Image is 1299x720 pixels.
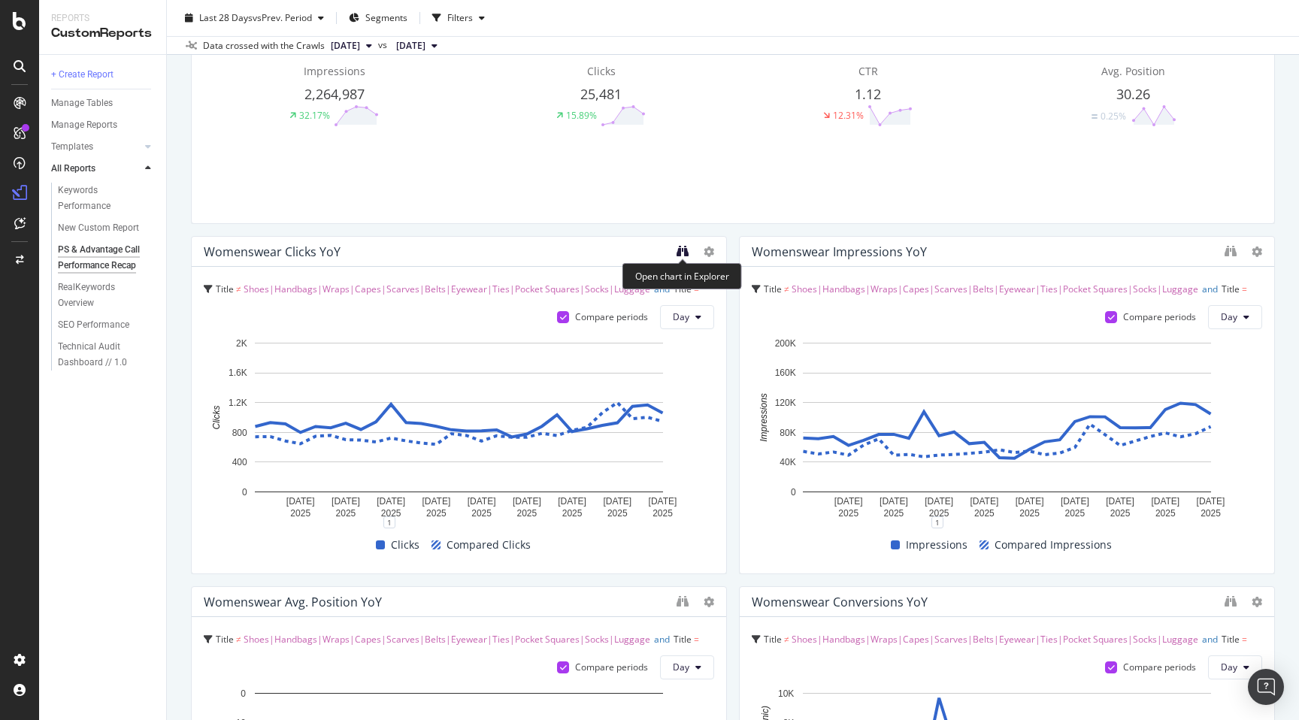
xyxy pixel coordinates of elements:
[203,39,325,53] div: Data crossed with the Crawls
[677,245,689,257] div: binoculars
[775,368,796,378] text: 160K
[739,236,1275,574] div: Womenswear Impressions YoYTitle ≠ Shoes|Handbags|Wraps|Capes|Scarves|Belts|Eyewear|Ties|Pocket Sq...
[673,661,689,673] span: Day
[752,335,1262,522] svg: A chart.
[752,654,810,667] span: ^.*Women.*$
[58,183,156,214] a: Keywords Performance
[304,85,365,103] span: 2,264,987
[906,536,967,554] span: Impressions
[343,6,413,30] button: Segments
[780,428,795,438] text: 80K
[759,393,769,442] text: Impressions
[51,139,141,155] a: Templates
[660,655,714,679] button: Day
[1123,310,1196,323] div: Compare periods
[1222,633,1240,646] span: Title
[780,457,795,467] text: 40K
[884,508,904,519] text: 2025
[51,161,95,177] div: All Reports
[929,508,949,519] text: 2025
[791,487,796,498] text: 0
[232,428,247,438] text: 800
[792,283,1198,295] span: Shoes|Handbags|Wraps|Capes|Scarves|Belts|Eyewear|Ties|Pocket Squares|Socks|Luggage
[607,508,628,519] text: 2025
[970,496,998,507] text: [DATE]
[516,508,537,519] text: 2025
[244,633,650,646] span: Shoes|Handbags|Wraps|Capes|Scarves|Belts|Eyewear|Ties|Pocket Squares|Socks|Luggage
[925,496,953,507] text: [DATE]
[622,263,742,289] div: Open chart in Explorer
[1123,661,1196,673] div: Compare periods
[654,633,670,646] span: and
[834,496,863,507] text: [DATE]
[775,398,796,408] text: 120K
[304,64,365,78] span: Impressions
[422,496,450,507] text: [DATE]
[396,39,425,53] span: 2025 Aug. 10th
[1101,110,1126,123] div: 0.25%
[58,317,156,333] a: SEO Performance
[58,220,156,236] a: New Custom Report
[58,183,142,214] div: Keywords Performance
[236,633,241,646] span: ≠
[575,310,648,323] div: Compare periods
[855,85,881,103] span: 1.12
[1221,661,1237,673] span: Day
[677,595,689,607] div: binoculars
[775,338,796,349] text: 200K
[58,280,156,311] a: RealKeywords Overview
[694,633,699,646] span: =
[974,508,995,519] text: 2025
[880,496,908,507] text: [DATE]
[1222,283,1240,295] span: Title
[513,496,541,507] text: [DATE]
[1201,508,1221,519] text: 2025
[784,633,789,646] span: ≠
[51,95,156,111] a: Manage Tables
[51,161,141,177] a: All Reports
[325,37,378,55] button: [DATE]
[1110,508,1131,519] text: 2025
[51,12,154,25] div: Reports
[447,11,473,24] div: Filters
[649,496,677,507] text: [DATE]
[858,64,878,78] span: CTR
[391,536,419,554] span: Clicks
[383,516,395,528] div: 1
[471,508,492,519] text: 2025
[236,338,247,349] text: 2K
[1208,655,1262,679] button: Day
[1242,283,1247,295] span: =
[447,536,531,554] span: Compared Clicks
[244,283,650,295] span: Shoes|Handbags|Wraps|Capes|Scarves|Belts|Eyewear|Ties|Pocket Squares|Socks|Luggage
[674,633,692,646] span: Title
[204,244,341,259] div: Womenswear Clicks YoY
[216,633,234,646] span: Title
[562,508,583,519] text: 2025
[558,496,586,507] text: [DATE]
[332,496,360,507] text: [DATE]
[1061,496,1089,507] text: [DATE]
[58,317,129,333] div: SEO Performance
[51,117,156,133] a: Manage Reports
[575,661,648,673] div: Compare periods
[1225,245,1237,257] div: binoculars
[1242,633,1247,646] span: =
[1092,114,1098,119] img: Equal
[1151,496,1179,507] text: [DATE]
[426,508,447,519] text: 2025
[931,516,943,528] div: 1
[1248,669,1284,705] div: Open Intercom Messenger
[204,335,714,522] svg: A chart.
[204,594,382,610] div: Womenswear Avg. Position YoY
[58,242,147,274] div: PS & Advantage Call Performance Recap
[229,398,247,408] text: 1.2K
[229,368,247,378] text: 1.6K
[673,310,689,323] span: Day
[752,304,810,316] span: ^.*Women.*$
[1225,595,1237,607] div: binoculars
[752,594,928,610] div: Womenswear Conversions YoY
[1106,496,1134,507] text: [DATE]
[253,11,312,24] span: vs Prev. Period
[833,109,864,122] div: 12.31%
